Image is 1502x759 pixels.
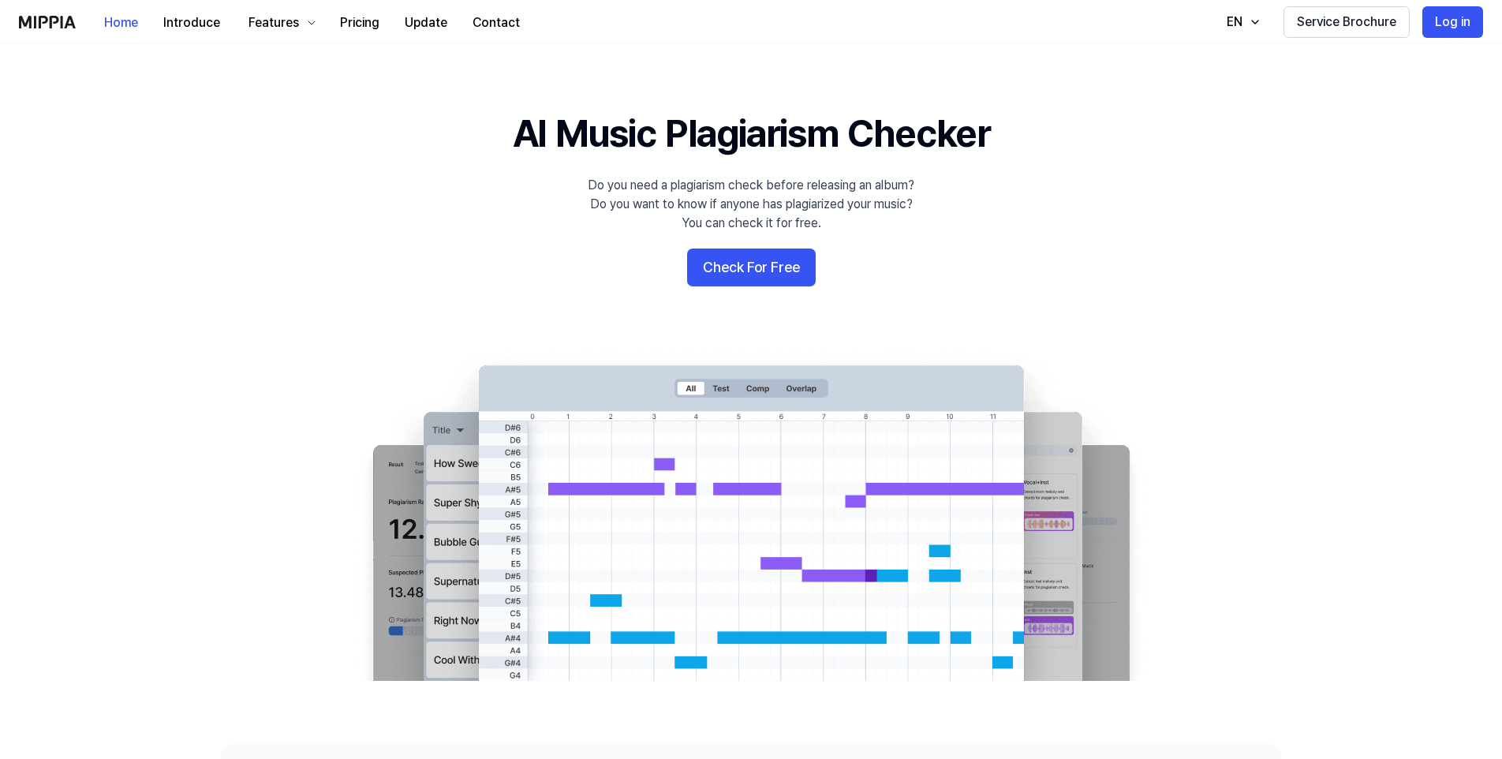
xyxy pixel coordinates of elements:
[1283,6,1410,38] button: Service Brochure
[341,350,1161,681] img: main Image
[1224,13,1246,32] div: EN
[1422,6,1483,38] button: Log in
[687,249,816,286] button: Check For Free
[92,1,151,44] a: Home
[392,7,460,39] button: Update
[460,7,532,39] button: Contact
[392,1,460,44] a: Update
[327,7,392,39] button: Pricing
[513,107,990,160] h1: AI Music Plagiarism Checker
[233,7,327,39] button: Features
[588,176,914,233] div: Do you need a plagiarism check before releasing an album? Do you want to know if anyone has plagi...
[19,16,76,28] img: logo
[151,7,233,39] button: Introduce
[92,7,151,39] button: Home
[245,13,302,32] div: Features
[1211,6,1271,38] button: EN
